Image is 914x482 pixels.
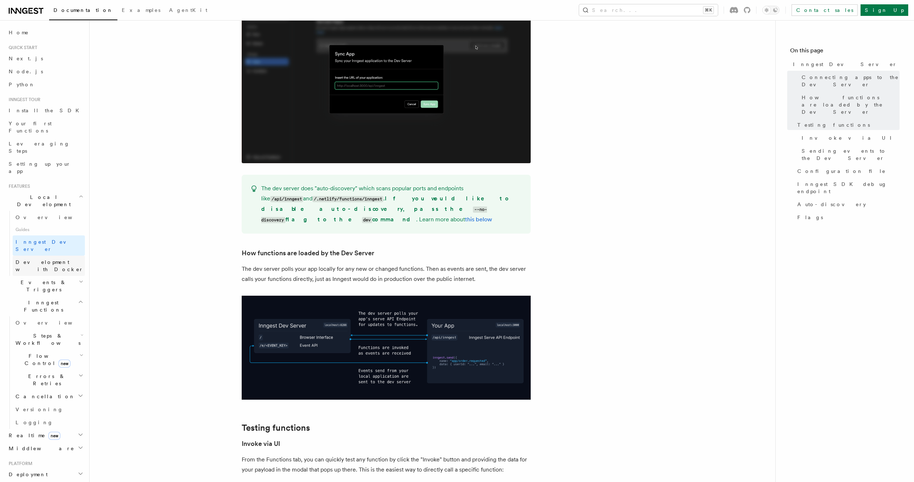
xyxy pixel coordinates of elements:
span: Invoke via UI [802,134,898,142]
span: Overview [16,320,90,326]
a: Connecting apps to the Dev Server [799,71,900,91]
span: Overview [16,214,90,220]
button: Steps & Workflows [13,329,85,349]
span: Steps & Workflows [13,332,81,347]
a: Development with Docker [13,256,85,276]
code: /api/inngest [270,196,303,202]
a: Inngest Dev Server [790,58,900,71]
kbd: ⌘K [703,6,713,14]
span: Next.js [9,56,43,61]
span: Testing functions [797,121,870,129]
span: new [59,360,70,368]
a: Setting up your app [6,157,85,178]
span: Your first Functions [9,121,52,134]
button: Realtimenew [6,429,85,442]
a: AgentKit [165,2,212,19]
button: Errors & Retries [13,370,85,390]
p: From the Functions tab, you can quickly test any function by click the "Invoke" button and provid... [242,455,531,475]
span: Logging [16,420,53,425]
span: Inngest SDK debug endpoint [797,181,900,195]
p: The dev server polls your app locally for any new or changed functions. Then as events are sent, ... [242,264,531,284]
code: dev [362,217,372,223]
span: Inngest Dev Server [16,239,77,252]
button: Cancellation [13,390,85,403]
a: Testing functions [794,118,900,131]
button: Events & Triggers [6,276,85,296]
h4: On this page [790,46,900,58]
a: Install the SDK [6,104,85,117]
img: dev-server-diagram-v2.png [242,296,531,400]
span: Configuration file [797,168,886,175]
button: Search...⌘K [579,4,718,16]
a: Invoke via UI [799,131,900,144]
p: The dev server does "auto-discovery" which scans popular ports and endpoints like and . . Learn m... [261,183,522,225]
span: Versioning [16,407,63,412]
span: Local Development [6,194,79,208]
span: Deployment [6,471,48,478]
a: How functions are loaded by the Dev Server [242,248,374,258]
span: Home [9,29,29,36]
span: Python [9,82,35,87]
a: Documentation [49,2,117,20]
a: Configuration file [794,165,900,178]
span: Events & Triggers [6,279,79,293]
a: this below [465,216,492,223]
button: Middleware [6,442,85,455]
span: Setting up your app [9,161,71,174]
span: Inngest tour [6,97,40,103]
a: Overview [13,316,85,329]
button: Local Development [6,191,85,211]
button: Toggle dark mode [762,6,780,14]
span: Auto-discovery [797,201,866,208]
a: Logging [13,416,85,429]
a: Node.js [6,65,85,78]
a: Testing functions [242,423,310,433]
a: Auto-discovery [794,198,900,211]
span: Install the SDK [9,108,83,113]
code: --no-discovery [261,207,487,223]
span: Quick start [6,45,37,51]
span: Realtime [6,432,60,439]
span: Leveraging Steps [9,141,70,154]
span: Node.js [9,69,43,74]
a: Versioning [13,403,85,416]
a: Invoke via UI [242,439,280,449]
span: new [48,432,60,440]
a: Your first Functions [6,117,85,137]
a: Inngest SDK debug endpoint [794,178,900,198]
span: Features [6,183,30,189]
span: Flow Control [13,352,79,367]
span: Documentation [53,7,113,13]
span: How functions are loaded by the Dev Server [802,94,900,116]
span: AgentKit [169,7,207,13]
span: Development with Docker [16,259,83,272]
button: Flow Controlnew [13,349,85,370]
a: Sign Up [861,4,908,16]
span: Examples [122,7,160,13]
a: Python [6,78,85,91]
button: Inngest Functions [6,296,85,316]
span: Cancellation [13,393,75,400]
span: Guides [13,224,85,235]
span: Platform [6,461,33,466]
span: Middleware [6,445,74,452]
span: Flags [797,214,823,221]
span: Sending events to the Dev Server [802,147,900,162]
span: Inngest Functions [6,299,78,313]
a: Contact sales [792,4,858,16]
span: Errors & Retries [13,373,78,387]
strong: If you would like to disable auto-discovery, pass the flag to the command [261,195,511,223]
a: Leveraging Steps [6,137,85,157]
a: Flags [794,211,900,224]
a: Overview [13,211,85,224]
a: Examples [117,2,165,19]
a: Home [6,26,85,39]
code: /.netlify/functions/inngest [312,196,383,202]
a: Next.js [6,52,85,65]
a: Inngest Dev Server [13,235,85,256]
a: Sending events to the Dev Server [799,144,900,165]
span: Inngest Dev Server [793,61,897,68]
button: Deployment [6,468,85,481]
div: Local Development [6,211,85,276]
div: Inngest Functions [6,316,85,429]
